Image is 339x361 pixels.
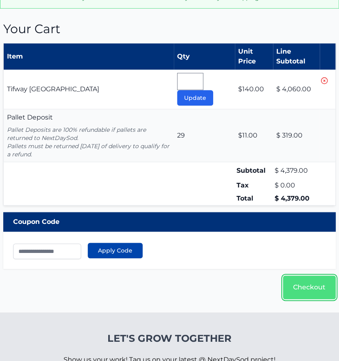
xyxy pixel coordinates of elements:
td: $ 319.00 [273,109,320,162]
h1: Your Cart [3,22,336,36]
h4: Let's Grow Together [64,332,275,345]
th: Unit Price [235,43,273,70]
p: Pallet Deposits are 100% refundable if pallets are returned to NextDaySod. Pallets must be return... [7,126,171,158]
td: $140.00 [235,70,273,109]
a: Checkout [283,275,336,299]
th: Qty [174,43,235,70]
td: $11.00 [235,109,273,162]
td: Tifway [GEOGRAPHIC_DATA] [4,70,174,109]
td: 29 [174,109,235,162]
td: Tax [235,179,273,192]
th: Item [4,43,174,70]
th: Line Subtotal [273,43,320,70]
div: Coupon Code [3,212,336,232]
td: $ 4,060.00 [273,70,320,109]
td: Pallet Deposit [4,109,174,162]
td: $ 4,379.00 [273,162,320,179]
span: Apply Code [98,246,132,255]
td: Subtotal [235,162,273,179]
button: Apply Code [88,243,143,258]
td: $ 0.00 [273,179,320,192]
td: $ 4,379.00 [273,192,320,205]
button: Update [177,90,213,106]
td: Total [235,192,273,205]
